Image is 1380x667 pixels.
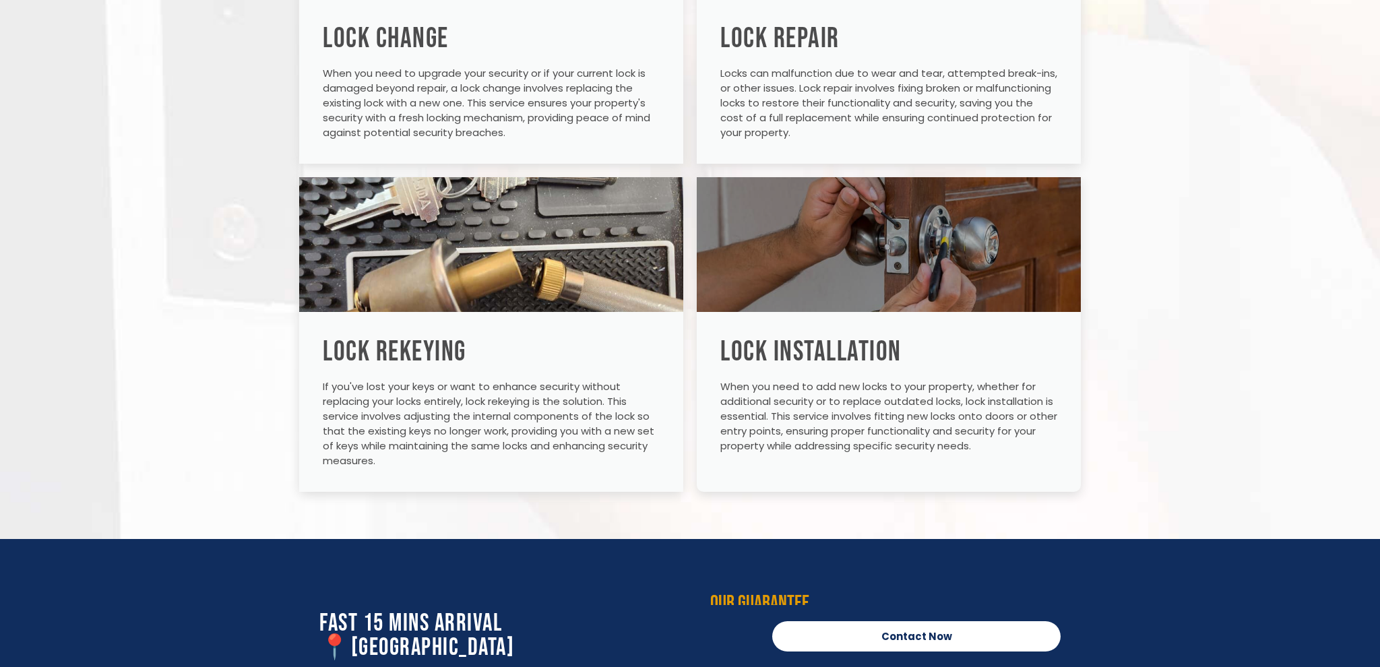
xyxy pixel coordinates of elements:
h2: Fast 15 Mins Arrival 📍[GEOGRAPHIC_DATA] [319,612,759,660]
div: Locks can malfunction due to wear and tear, attempted break-ins, or other issues. Lock repair inv... [720,66,1057,140]
h2: Lock Installation [720,336,1057,369]
div: If you've lost your keys or want to enhance security without replacing your locks entirely, lock ... [323,379,660,468]
h2: Lock Change [323,22,660,56]
h2: Lock Rekeying [323,336,660,369]
a: Contact Now [772,621,1061,652]
div: When you need to upgrade your security or if your current lock is damaged beyond repair, a lock c... [323,66,660,140]
h2: Lock Repair [720,22,1057,56]
div: When you need to add new locks to your property, whether for additional security or to replace ou... [720,379,1057,453]
h2: Our guarantee [710,593,1047,613]
span: Contact Now [881,631,952,641]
